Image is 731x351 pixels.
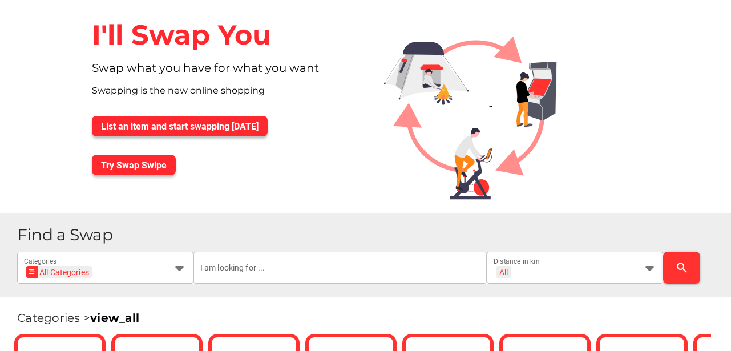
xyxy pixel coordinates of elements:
[17,227,722,243] h1: Find a Swap
[92,116,268,136] button: List an item and start swapping [DATE]
[499,267,508,277] div: All
[30,266,89,278] div: All Categories
[675,261,689,275] i: search
[83,61,366,84] div: Swap what you have for what you want
[101,160,167,171] span: Try Swap Swipe
[83,84,366,107] div: Swapping is the new online shopping
[17,311,139,325] span: Categories >
[83,9,366,61] div: I'll Swap You
[101,121,259,132] span: List an item and start swapping [DATE]
[90,311,139,325] a: view_all
[200,252,480,284] input: I am looking for ...
[92,155,176,175] button: Try Swap Swipe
